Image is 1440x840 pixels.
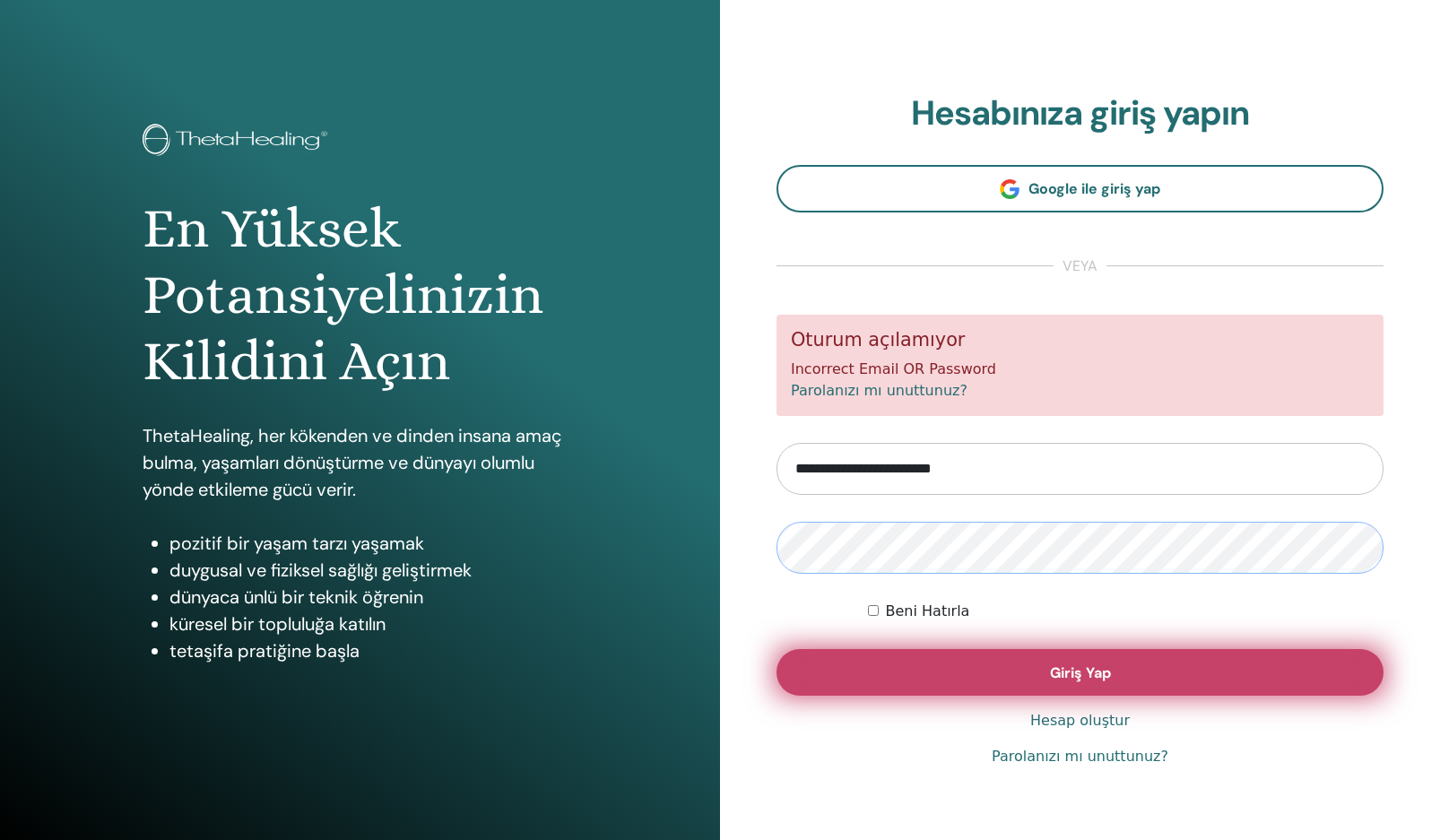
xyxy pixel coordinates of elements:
[169,637,577,664] li: tetaşifa pratiğine başla
[868,601,1384,622] div: Keep me authenticated indefinitely or until I manually logout
[776,93,1384,134] h2: Hesabınıza giriş yapın
[776,165,1384,212] a: Google ile giriş yap
[1030,710,1130,732] a: Hesap oluştur
[169,611,577,637] li: küresel bir topluluğa katılın
[992,746,1168,767] a: Parolanızı mı unuttunuz?
[791,382,967,399] a: Parolanızı mı unuttunuz?
[169,584,577,611] li: dünyaca ünlü bir teknik öğrenin
[1050,663,1111,682] span: Giriş Yap
[169,557,577,584] li: duygusal ve fiziksel sağlığı geliştirmek
[169,530,577,557] li: pozitif bir yaşam tarzı yaşamak
[1028,179,1160,198] span: Google ile giriş yap
[1054,255,1106,277] span: veya
[143,422,577,503] p: ThetaHealing, her kökenden ve dinden insana amaç bulma, yaşamları dönüştürme ve dünyayı olumlu yö...
[143,195,577,395] h1: En Yüksek Potansiyelinizin Kilidini Açın
[886,601,970,622] label: Beni Hatırla
[776,315,1384,416] div: Incorrect Email OR Password
[776,649,1384,696] button: Giriş Yap
[791,329,1369,351] h5: Oturum açılamıyor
